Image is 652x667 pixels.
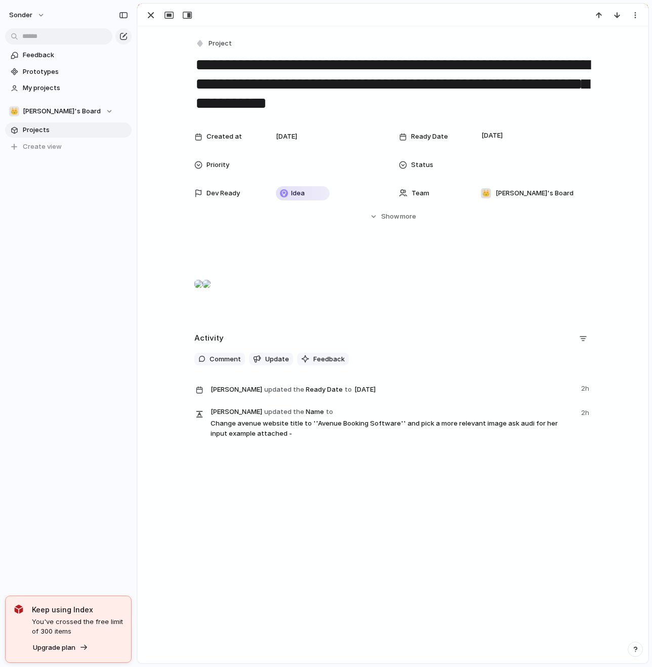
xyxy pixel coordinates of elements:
[23,67,128,77] span: Prototypes
[5,7,50,23] button: sonder
[211,407,262,417] span: [PERSON_NAME]
[194,332,224,344] h2: Activity
[194,353,245,366] button: Comment
[33,643,75,653] span: Upgrade plan
[264,385,304,395] span: updated the
[581,382,591,394] span: 2h
[210,354,241,364] span: Comment
[32,604,123,615] span: Keep using Index
[9,106,19,116] div: 👑
[5,64,132,79] a: Prototypes
[249,353,293,366] button: Update
[23,50,128,60] span: Feedback
[207,188,240,198] span: Dev Ready
[496,188,574,198] span: [PERSON_NAME]'s Board
[23,106,101,116] span: [PERSON_NAME]'s Board
[23,83,128,93] span: My projects
[23,125,128,135] span: Projects
[5,80,132,96] a: My projects
[32,617,123,637] span: You've crossed the free limit of 300 items
[5,122,132,138] a: Projects
[400,212,416,222] span: more
[5,48,132,63] a: Feedback
[30,641,91,655] button: Upgrade plan
[291,188,305,198] span: Idea
[23,142,62,152] span: Create view
[209,38,232,49] span: Project
[411,132,448,142] span: Ready Date
[411,160,433,170] span: Status
[193,36,235,51] button: Project
[381,212,399,222] span: Show
[345,385,352,395] span: to
[211,385,262,395] span: [PERSON_NAME]
[194,207,591,226] button: Showmore
[264,407,304,417] span: updated the
[412,188,429,198] span: Team
[5,104,132,119] button: 👑[PERSON_NAME]'s Board
[9,10,32,20] span: sonder
[352,384,379,396] span: [DATE]
[276,132,297,142] span: [DATE]
[479,130,506,142] span: [DATE]
[207,132,242,142] span: Created at
[581,406,591,418] span: 2h
[211,382,575,397] span: Ready Date
[297,353,349,366] button: Feedback
[211,406,575,438] span: Name Change avenue website title to ''Avenue Booking Software'' and pick a more relevant image as...
[5,139,132,154] button: Create view
[481,188,491,198] div: 👑
[326,407,333,417] span: to
[313,354,345,364] span: Feedback
[265,354,289,364] span: Update
[207,160,229,170] span: Priority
